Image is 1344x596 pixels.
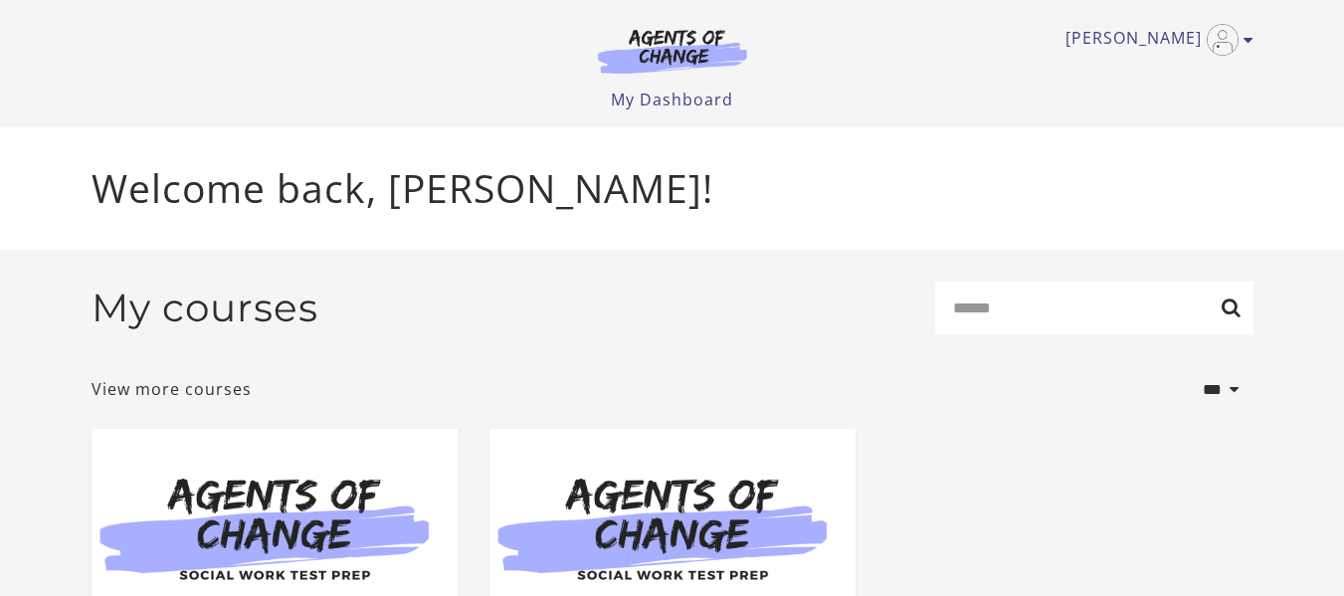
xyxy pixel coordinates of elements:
img: Agents of Change Logo [577,28,768,74]
h2: My courses [92,285,318,331]
a: View more courses [92,377,252,401]
p: Welcome back, [PERSON_NAME]! [92,159,1253,218]
a: My Dashboard [611,89,733,110]
a: Toggle menu [1065,24,1244,56]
